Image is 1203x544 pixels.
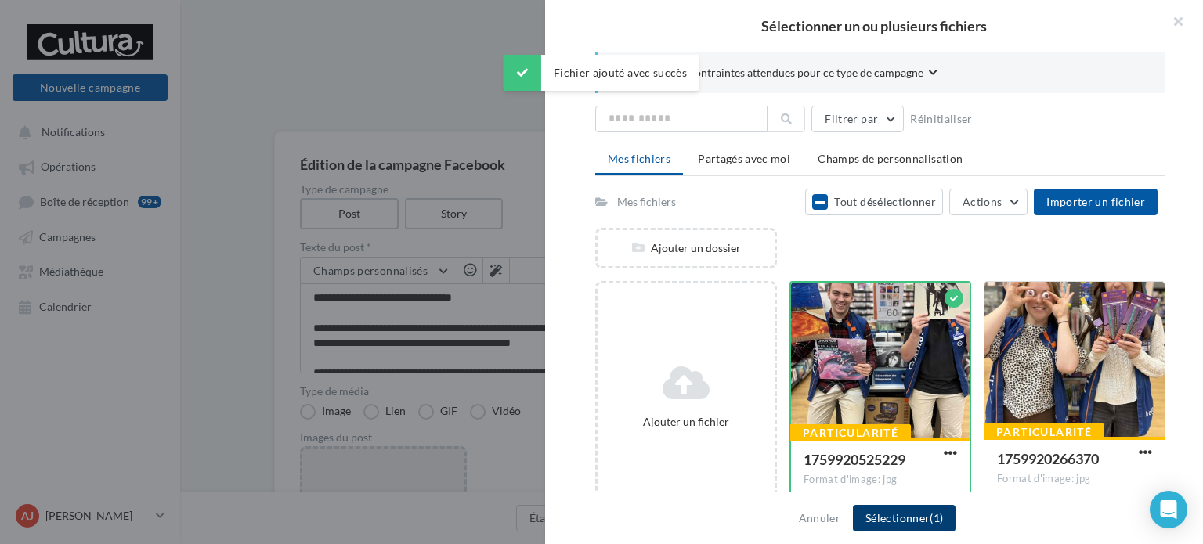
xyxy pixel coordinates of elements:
[608,152,670,165] span: Mes fichiers
[698,152,790,165] span: Partagés avec moi
[904,110,979,128] button: Réinitialiser
[818,152,963,165] span: Champs de personnalisation
[811,106,904,132] button: Filtrer par
[804,473,957,487] div: Format d'image: jpg
[504,55,699,91] div: Fichier ajouté avec succès
[617,194,676,210] div: Mes fichiers
[598,240,775,256] div: Ajouter un dossier
[930,511,943,524] span: (1)
[1034,189,1158,215] button: Importer un fichier
[997,450,1099,467] span: 1759920266370
[1150,491,1187,528] div: Open Intercom Messenger
[963,195,1002,208] span: Actions
[623,64,937,84] button: Consulter les contraintes attendues pour ce type de campagne
[984,423,1104,441] div: Particularité
[805,189,943,215] button: Tout désélectionner
[570,19,1178,33] h2: Sélectionner un ou plusieurs fichiers
[790,424,911,441] div: Particularité
[793,509,847,528] button: Annuler
[804,451,905,468] span: 1759920525229
[997,472,1152,486] div: Format d'image: jpg
[604,414,768,430] div: Ajouter un fichier
[1046,195,1145,208] span: Importer un fichier
[623,65,923,81] span: Consulter les contraintes attendues pour ce type de campagne
[853,505,956,531] button: Sélectionner(1)
[949,189,1028,215] button: Actions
